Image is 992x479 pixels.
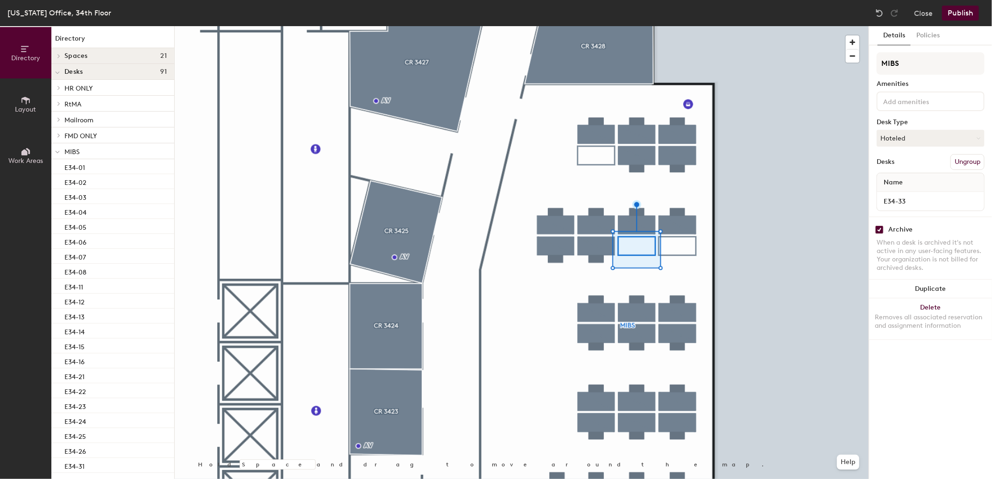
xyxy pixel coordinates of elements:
[64,132,97,140] span: FMD ONLY
[64,116,93,124] span: Mailroom
[64,385,86,396] p: E34-22
[875,8,884,18] img: Undo
[11,54,40,62] span: Directory
[64,340,85,351] p: E34-15
[64,325,85,336] p: E34-14
[879,174,907,191] span: Name
[51,34,174,48] h1: Directory
[914,6,933,21] button: Close
[64,236,86,247] p: E34-06
[64,400,86,411] p: E34-23
[877,239,985,272] div: When a desk is archived it's not active in any user-facing features. Your organization is not bil...
[64,281,83,291] p: E34-11
[911,26,945,45] button: Policies
[64,52,88,60] span: Spaces
[877,119,985,126] div: Desk Type
[64,148,80,156] span: MIBS
[64,100,81,108] span: RtMA
[64,355,85,366] p: E34-16
[869,298,992,339] button: DeleteRemoves all associated reservation and assignment information
[881,95,965,106] input: Add amenities
[64,445,86,456] p: E34-26
[160,68,167,76] span: 91
[837,455,859,470] button: Help
[64,68,83,76] span: Desks
[15,106,36,113] span: Layout
[64,221,86,232] p: E34-05
[64,161,85,172] p: E34-01
[950,154,985,170] button: Ungroup
[942,6,979,21] button: Publish
[877,80,985,88] div: Amenities
[64,460,85,471] p: E34-31
[160,52,167,60] span: 21
[64,310,85,321] p: E34-13
[64,176,86,187] p: E34-02
[64,266,86,276] p: E34-08
[869,280,992,298] button: Duplicate
[875,313,986,330] div: Removes all associated reservation and assignment information
[888,226,913,233] div: Archive
[64,370,85,381] p: E34-21
[64,430,86,441] p: E34-25
[879,195,982,208] input: Unnamed desk
[877,158,894,166] div: Desks
[890,8,899,18] img: Redo
[64,415,86,426] p: E34-24
[64,85,93,92] span: HR ONLY
[64,191,86,202] p: E34-03
[7,7,111,19] div: [US_STATE] Office, 34th Floor
[64,251,86,261] p: E34-07
[64,206,86,217] p: E34-04
[64,296,85,306] p: E34-12
[877,130,985,147] button: Hoteled
[878,26,911,45] button: Details
[8,157,43,165] span: Work Areas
